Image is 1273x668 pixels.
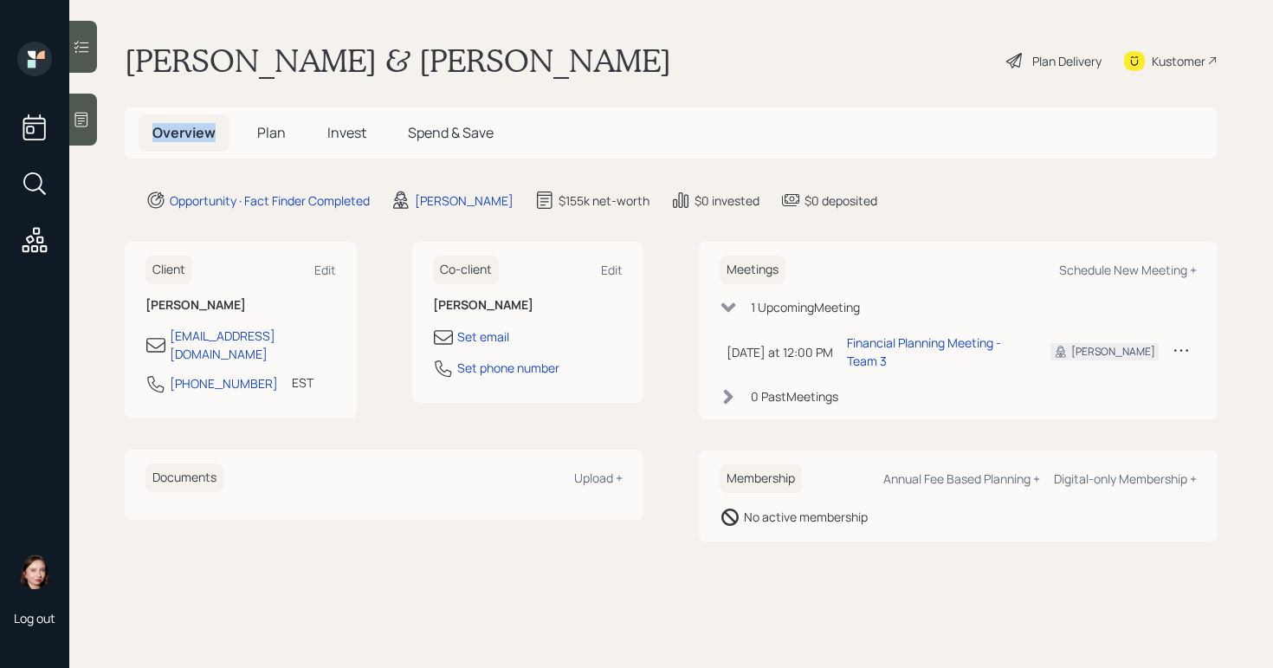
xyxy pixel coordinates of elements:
[152,123,216,142] span: Overview
[457,328,509,346] div: Set email
[145,298,336,313] h6: [PERSON_NAME]
[408,123,494,142] span: Spend & Save
[1152,52,1205,70] div: Kustomer
[720,464,802,493] h6: Membership
[433,298,624,313] h6: [PERSON_NAME]
[1071,344,1155,360] div: [PERSON_NAME]
[125,42,671,80] h1: [PERSON_NAME] & [PERSON_NAME]
[145,464,223,492] h6: Documents
[601,262,623,278] div: Edit
[170,374,278,392] div: [PHONE_NUMBER]
[727,343,833,361] div: [DATE] at 12:00 PM
[847,334,1023,370] div: Financial Planning Meeting - Team 3
[1059,262,1197,278] div: Schedule New Meeting +
[314,262,336,278] div: Edit
[415,191,514,210] div: [PERSON_NAME]
[457,359,559,377] div: Set phone number
[327,123,366,142] span: Invest
[805,191,877,210] div: $0 deposited
[433,256,499,284] h6: Co-client
[257,123,286,142] span: Plan
[559,191,649,210] div: $155k net-worth
[145,256,192,284] h6: Client
[170,191,370,210] div: Opportunity · Fact Finder Completed
[695,191,759,210] div: $0 invested
[883,470,1040,487] div: Annual Fee Based Planning +
[744,508,868,526] div: No active membership
[1032,52,1102,70] div: Plan Delivery
[14,610,55,626] div: Log out
[751,298,860,316] div: 1 Upcoming Meeting
[751,387,838,405] div: 0 Past Meeting s
[292,373,313,392] div: EST
[17,555,52,589] img: aleksandra-headshot.png
[720,256,785,284] h6: Meetings
[170,327,336,363] div: [EMAIL_ADDRESS][DOMAIN_NAME]
[1054,470,1197,487] div: Digital-only Membership +
[574,470,623,486] div: Upload +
